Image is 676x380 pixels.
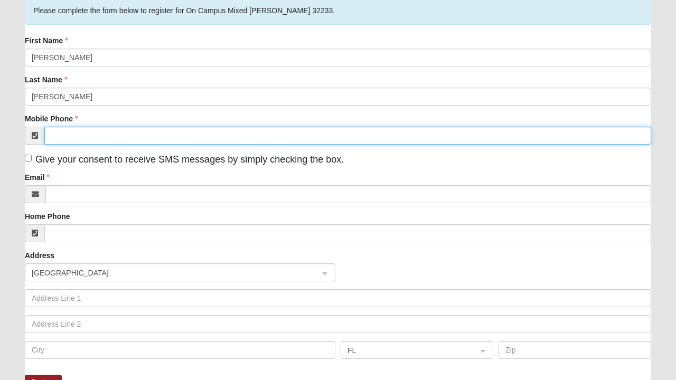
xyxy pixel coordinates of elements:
label: Last Name [25,74,68,85]
span: United States [32,267,309,279]
label: Address [25,250,54,261]
span: Give your consent to receive SMS messages by simply checking the box. [35,154,344,165]
label: Mobile Phone [25,113,78,124]
input: Zip [499,341,651,359]
label: Home Phone [25,211,70,222]
input: Address Line 2 [25,315,651,333]
label: First Name [25,35,68,46]
input: Give your consent to receive SMS messages by simply checking the box. [25,155,32,161]
label: Email [25,172,50,183]
span: FL [348,345,467,356]
input: City [25,341,335,359]
input: Address Line 1 [25,289,651,307]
